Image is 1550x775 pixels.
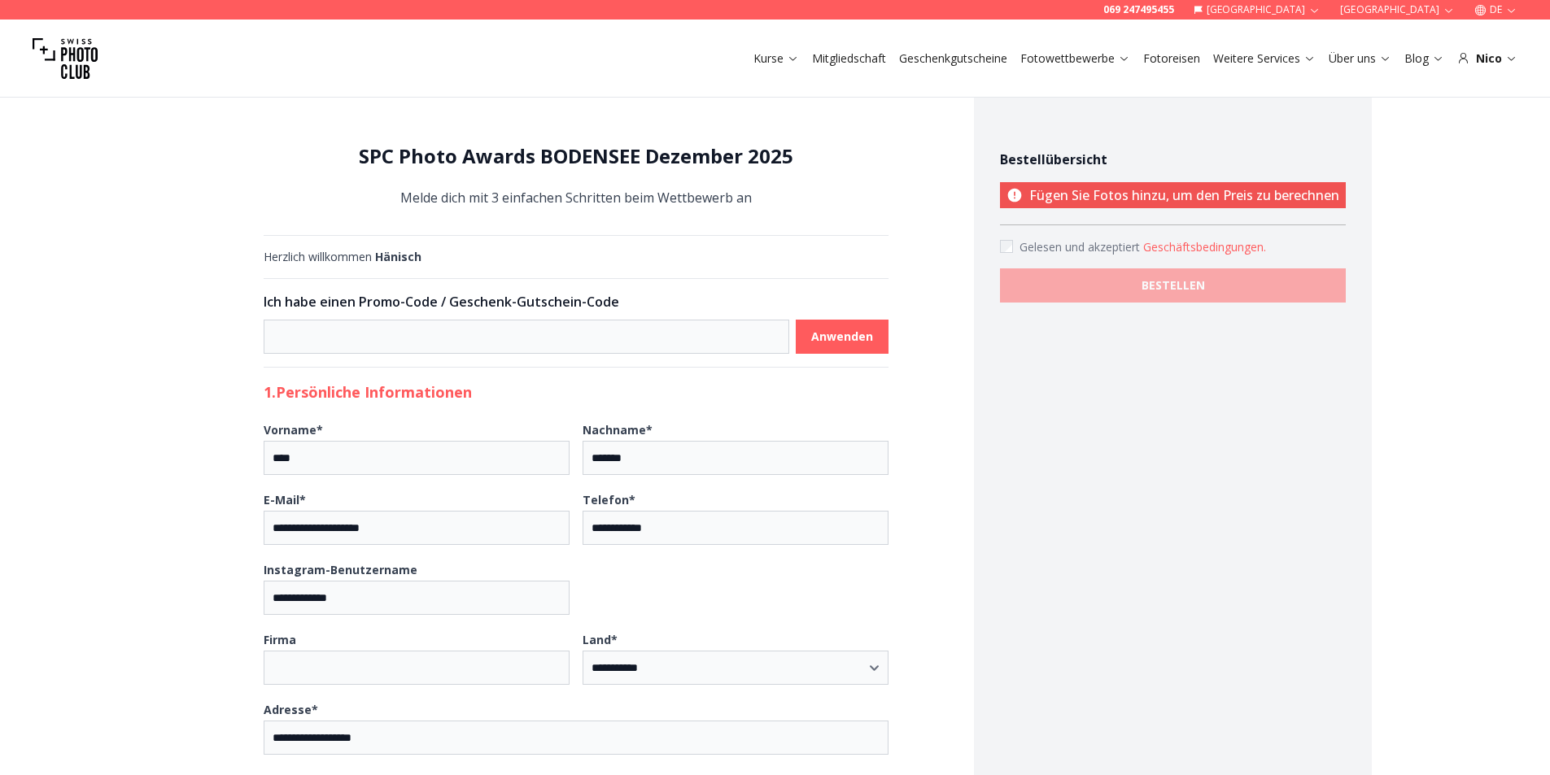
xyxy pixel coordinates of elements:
a: Über uns [1329,50,1391,67]
select: Land* [583,651,889,685]
h3: Ich habe einen Promo-Code / Geschenk-Gutschein-Code [264,292,889,311]
input: Firma [264,651,570,685]
button: Mitgliedschaft [806,47,893,70]
h2: 1. Persönliche Informationen [264,381,889,403]
input: Telefon* [583,511,889,545]
p: Fügen Sie Fotos hinzu, um den Preis zu berechnen [1000,182,1346,208]
a: Blog [1404,50,1444,67]
input: E-Mail* [264,511,570,545]
span: Gelesen und akzeptiert [1020,239,1143,255]
button: Kurse [747,47,806,70]
a: Mitgliedschaft [812,50,886,67]
a: Fotoreisen [1143,50,1200,67]
button: Blog [1398,47,1451,70]
h4: Bestellübersicht [1000,150,1346,169]
input: Vorname* [264,441,570,475]
a: Fotowettbewerbe [1020,50,1130,67]
b: Vorname * [264,422,323,438]
b: Anwenden [811,329,873,345]
input: Instagram-Benutzername [264,581,570,615]
a: 069 247495455 [1103,3,1174,16]
input: Adresse* [264,721,889,755]
input: Nachname* [583,441,889,475]
img: Swiss photo club [33,26,98,91]
a: Kurse [753,50,799,67]
h1: SPC Photo Awards BODENSEE Dezember 2025 [264,143,889,169]
a: Geschenkgutscheine [899,50,1007,67]
b: Adresse * [264,702,318,717]
div: Melde dich mit 3 einfachen Schritten beim Wettbewerb an [264,143,889,209]
button: Accept termsGelesen und akzeptiert [1143,239,1266,255]
button: Geschenkgutscheine [893,47,1014,70]
button: Fotowettbewerbe [1014,47,1137,70]
a: Weitere Services [1213,50,1316,67]
button: Fotoreisen [1137,47,1207,70]
button: Über uns [1322,47,1398,70]
button: Weitere Services [1207,47,1322,70]
b: Firma [264,632,296,647]
button: Anwenden [796,320,889,354]
input: Accept terms [1000,240,1013,253]
div: Nico [1457,50,1517,67]
b: Hänisch [375,249,421,264]
b: Instagram-Benutzername [264,562,417,577]
b: BESTELLEN [1142,277,1205,294]
div: Herzlich willkommen [264,249,889,265]
b: Land * [583,632,618,647]
button: BESTELLEN [1000,268,1346,303]
b: Nachname * [583,422,653,438]
b: E-Mail * [264,492,306,507]
b: Telefon * [583,492,635,507]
